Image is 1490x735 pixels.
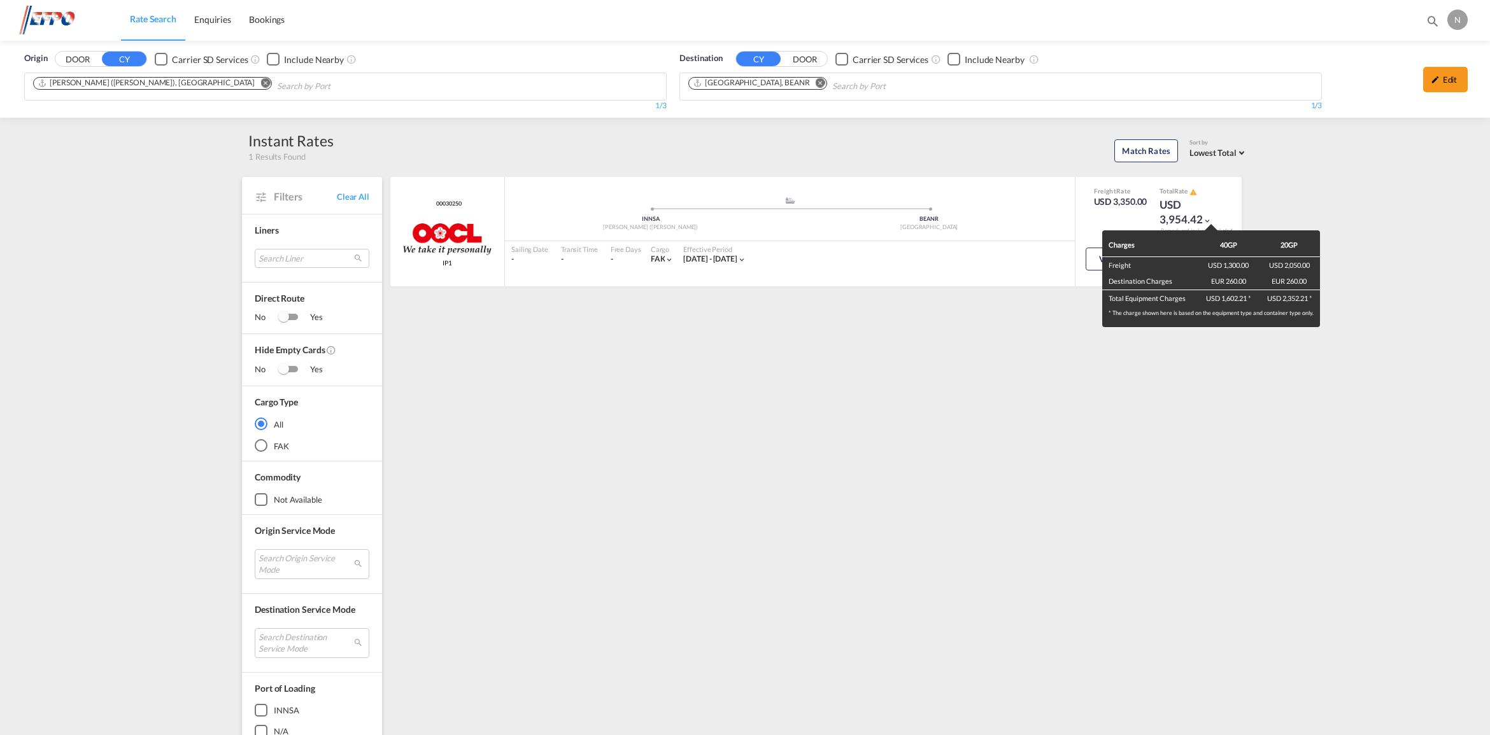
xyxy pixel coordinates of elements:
[1109,260,1172,270] div: Freight
[1204,293,1252,303] div: USD 1,602.21 *
[1109,276,1172,286] div: Destination Charges
[1102,306,1320,321] div: * The charge shown here is based on the equipment type and container type only.
[1102,290,1198,306] td: Total Equipment Charges
[1259,237,1320,256] th: 20GP
[1198,237,1259,256] th: 40GP
[1204,276,1252,286] div: EUR 260.00
[1265,260,1314,270] div: USD 2,050.00
[1265,293,1314,303] div: USD 2,352.21 *
[1204,260,1252,270] div: USD 1,300.00
[1265,276,1314,286] div: EUR 260.00
[1102,237,1198,256] th: Charges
